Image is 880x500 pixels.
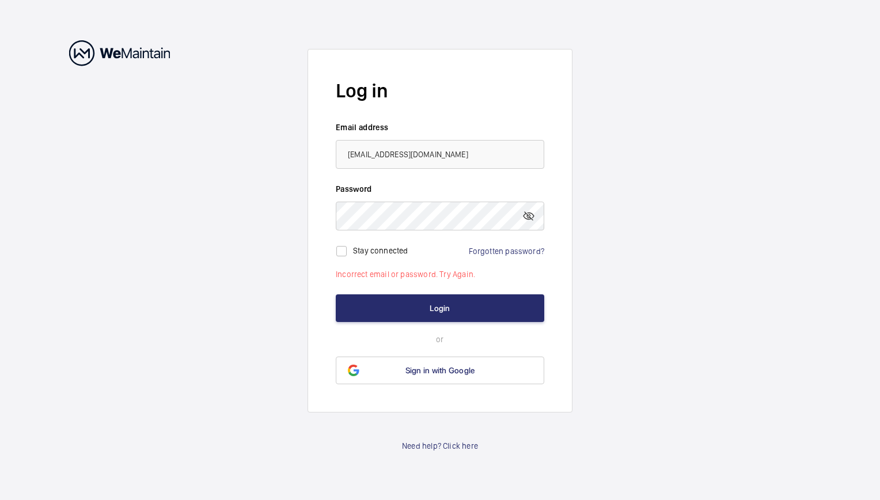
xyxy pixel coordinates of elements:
label: Password [336,183,544,195]
h2: Log in [336,77,544,104]
a: Forgotten password? [469,247,544,256]
p: Incorrect email or password. Try Again. [336,268,544,280]
a: Need help? Click here [402,440,478,452]
p: or [336,334,544,345]
span: Sign in with Google [405,366,475,375]
label: Stay connected [353,245,408,255]
label: Email address [336,122,544,133]
button: Login [336,294,544,322]
input: Your email address [336,140,544,169]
